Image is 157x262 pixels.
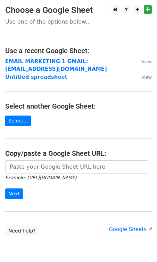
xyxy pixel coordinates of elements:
h3: Choose a Google Sheet [5,5,152,15]
a: View [134,74,152,80]
h4: Use a recent Google Sheet: [5,47,152,55]
a: Google Sheets [109,226,152,233]
input: Next [5,188,23,199]
h4: Select another Google Sheet: [5,102,152,110]
h4: Copy/paste a Google Sheet URL: [5,149,152,158]
small: View [141,75,152,80]
a: Select... [5,116,31,126]
a: View [134,58,152,65]
a: EMAIL MARKETING 1 GMAIL:[EMAIL_ADDRESS][DOMAIN_NAME] [5,58,107,73]
strong: EMAIL MARKETING 1 GMAIL: [EMAIL_ADDRESS][DOMAIN_NAME] [5,58,107,73]
input: Paste your Google Sheet URL here [5,160,148,174]
small: Example: [URL][DOMAIN_NAME] [5,175,76,180]
a: Untitled spreadsheet [5,74,67,80]
small: View [141,59,152,64]
a: Need help? [5,226,39,236]
p: Use one of the options below... [5,18,152,25]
